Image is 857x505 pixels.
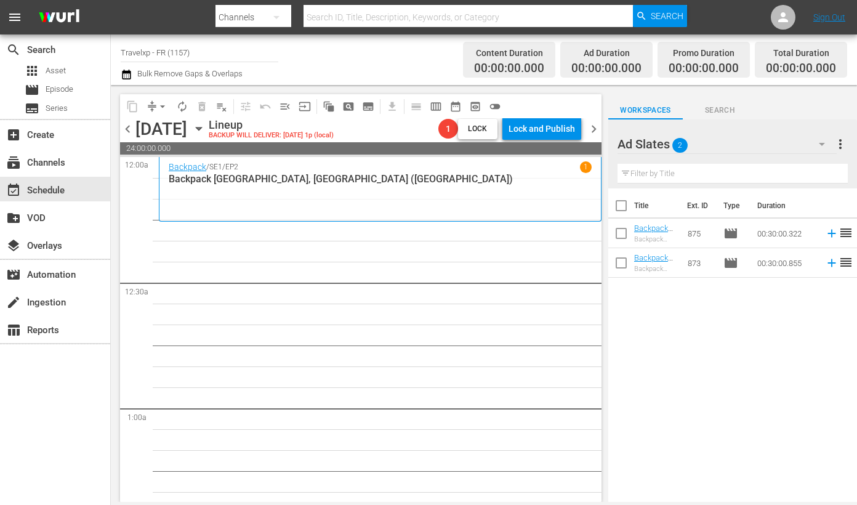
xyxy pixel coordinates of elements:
[279,100,291,113] span: menu_open
[6,211,21,225] span: VOD
[825,256,839,270] svg: Add to Schedule
[206,163,209,171] p: /
[6,295,21,310] span: Ingestion
[766,44,836,62] div: Total Duration
[833,137,848,151] span: more_vert
[586,121,602,137] span: chevron_right
[633,5,687,27] button: Search
[46,83,73,95] span: Episode
[680,188,716,223] th: Ext. ID
[209,118,334,132] div: Lineup
[723,256,738,270] span: Episode
[474,62,544,76] span: 00:00:00.000
[750,188,824,223] th: Duration
[120,142,602,155] span: 24:00:00.000
[6,183,21,198] span: Schedule
[474,44,544,62] div: Content Duration
[571,44,642,62] div: Ad Duration
[634,253,677,299] a: Backpack Badami, [GEOGRAPHIC_DATA] (DU)
[469,100,481,113] span: preview_outlined
[299,100,311,113] span: input
[209,163,225,171] p: SE1 /
[209,132,334,140] div: BACKUP WILL DELIVER: [DATE] 1p (local)
[172,97,192,116] span: Loop Content
[295,97,315,116] span: Update Metadata from Key Asset
[6,238,21,253] span: Overlays
[6,267,21,282] span: Automation
[669,44,739,62] div: Promo Duration
[142,97,172,116] span: Remove Gaps & Overlaps
[669,62,739,76] span: 00:00:00.000
[426,97,446,116] span: Week Calendar View
[634,188,680,223] th: Title
[813,12,845,22] a: Sign Out
[46,102,68,115] span: Series
[683,248,718,278] td: 873
[6,323,21,337] span: Reports
[25,83,39,97] span: Episode
[634,224,677,270] a: Backpack Kabini, [GEOGRAPHIC_DATA] (DU)
[169,162,206,172] a: Backpack
[752,219,820,248] td: 00:30:00.322
[683,219,718,248] td: 875
[449,100,462,113] span: date_range_outlined
[231,94,255,118] span: Customize Events
[839,225,853,240] span: reorder
[323,100,335,113] span: auto_awesome_motion_outlined
[25,63,39,78] span: Asset
[225,163,238,171] p: EP2
[120,121,135,137] span: chevron_left
[362,100,374,113] span: subtitles_outlined
[683,104,757,117] span: Search
[30,3,89,32] img: ans4CAIJ8jUAAAAAAAAAAAAAAAAAAAAAAAAgQb4GAAAAAAAAAAAAAAAAAAAAAAAAJMjXAAAAAAAAAAAAAAAAAAAAAAAAgAT5G...
[716,188,750,223] th: Type
[509,118,575,140] div: Lock and Publish
[156,100,169,113] span: arrow_drop_down
[6,42,21,57] span: Search
[430,100,442,113] span: calendar_view_week_outlined
[25,101,39,116] span: Series
[608,104,683,117] span: Workspaces
[176,100,188,113] span: autorenew_outlined
[766,62,836,76] span: 00:00:00.000
[458,119,497,139] button: Lock
[123,97,142,116] span: Copy Lineup
[169,173,592,185] p: Backpack [GEOGRAPHIC_DATA], [GEOGRAPHIC_DATA] ([GEOGRAPHIC_DATA])
[438,124,458,134] span: 1
[212,97,231,116] span: Clear Lineup
[465,97,485,116] span: View Backup
[255,97,275,116] span: Revert to Primary Episode
[7,10,22,25] span: menu
[833,129,848,159] button: more_vert
[275,97,295,116] span: Fill episodes with ad slates
[651,5,683,27] span: Search
[752,248,820,278] td: 00:30:00.855
[6,155,21,170] span: Channels
[342,100,355,113] span: pageview_outlined
[584,163,588,171] p: 1
[135,69,243,78] span: Bulk Remove Gaps & Overlaps
[315,94,339,118] span: Refresh All Search Blocks
[502,118,581,140] button: Lock and Publish
[489,100,501,113] span: toggle_off
[46,65,66,77] span: Asset
[634,235,678,243] div: Backpack Kabini, [GEOGRAPHIC_DATA]
[135,119,187,139] div: [DATE]
[723,226,738,241] span: Episode
[618,127,837,161] div: Ad Slates
[192,97,212,116] span: Select an event to delete
[839,255,853,270] span: reorder
[634,265,678,273] div: Backpack Badami, [GEOGRAPHIC_DATA]
[6,127,21,142] span: Create
[146,100,158,113] span: compress
[215,100,228,113] span: playlist_remove_outlined
[571,62,642,76] span: 00:00:00.000
[463,123,493,135] span: Lock
[825,227,839,240] svg: Add to Schedule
